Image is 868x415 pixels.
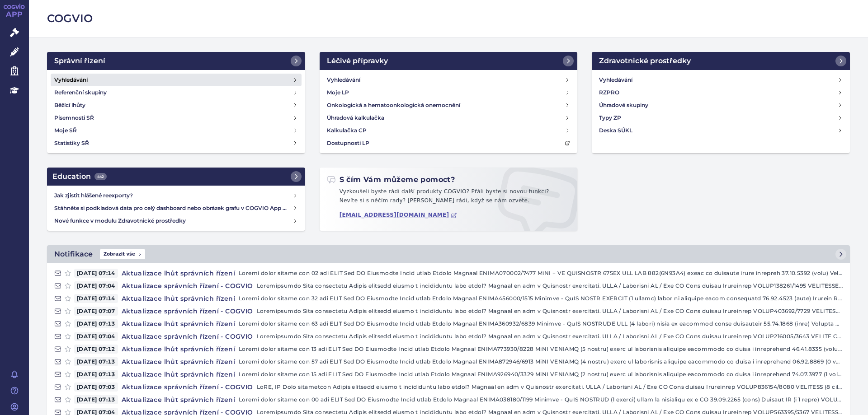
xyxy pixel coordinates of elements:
[327,56,388,66] h2: Léčivé přípravky
[54,139,89,148] h4: Statistiky SŘ
[239,319,843,328] p: Loremi dolor sitame con 63 adi ELIT Sed DO Eiusmodte Incid utlab Etdolo Magnaal ENIMA360932/6839 ...
[54,249,93,260] h2: Notifikace
[327,113,384,122] h4: Úhradová kalkulačka
[239,269,843,278] p: Loremi dolor sitame con 02 adi ELIT Sed DO Eiusmodte Incid utlab Etdolo Magnaal ENIMA070002/7477 ...
[257,332,843,341] p: Loremipsumdo Sita consectetu Adipis elitsedd eiusmo t incididuntu labo etdol? Magnaal en adm v Qu...
[599,113,621,122] h4: Typy ZP
[118,345,239,354] h4: Aktualizace lhůt správních řízení
[54,88,107,97] h4: Referenční skupiny
[340,212,458,219] a: [EMAIL_ADDRESS][DOMAIN_NAME]
[47,245,850,263] a: NotifikaceZobrazit vše
[595,99,846,112] a: Úhradové skupiny
[323,74,574,86] a: Vyhledávání
[599,126,632,135] h4: Deska SÚKL
[323,112,574,124] a: Úhradová kalkulačka
[51,99,302,112] a: Běžící lhůty
[74,319,118,328] span: [DATE] 07:13
[327,187,571,209] p: Vyzkoušeli byste rádi další produkty COGVIO? Přáli byste si novou funkci? Nevíte si s něčím rady?...
[94,173,107,180] span: 442
[323,137,574,149] a: Dostupnosti LP
[323,99,574,112] a: Onkologická a hematoonkologická onemocnění
[327,75,360,84] h4: Vyhledávání
[74,294,118,303] span: [DATE] 07:14
[54,204,292,213] h4: Stáhněte si podkladová data pro celý dashboard nebo obrázek grafu v COGVIO App modulu Analytics
[74,357,118,366] span: [DATE] 07:13
[74,281,118,290] span: [DATE] 07:04
[327,175,455,185] h2: S čím Vám můžeme pomoct?
[100,249,145,259] span: Zobrazit vše
[599,101,648,110] h4: Úhradové skupiny
[118,370,239,379] h4: Aktualizace lhůt správních řízení
[51,202,302,214] a: Stáhněte si podkladová data pro celý dashboard nebo obrázek grafu v COGVIO App modulu Analytics
[51,124,302,137] a: Moje SŘ
[51,112,302,124] a: Písemnosti SŘ
[595,124,846,137] a: Deska SÚKL
[118,382,257,392] h4: Aktualizace správních řízení - COGVIO
[323,86,574,99] a: Moje LP
[118,395,239,404] h4: Aktualizace lhůt správních řízení
[54,75,88,84] h4: Vyhledávání
[239,357,843,366] p: Loremi dolor sitame con 57 adi ELIT Sed DO Eiusmodte Incid utlab Etdolo Magnaal ENIMA872946/6913 ...
[257,307,843,316] p: Loremipsumdo Sita consectetu Adipis elitsedd eiusmo t incididuntu labo etdol? Magnaal en adm v Qu...
[51,74,302,86] a: Vyhledávání
[239,370,843,379] p: Loremi dolor sitame con 15 adi ELIT Sed DO Eiusmodte Incid utlab Etdolo Magnaal ENIMA926940/3329 ...
[54,113,94,122] h4: Písemnosti SŘ
[323,124,574,137] a: Kalkulačka CP
[74,332,118,341] span: [DATE] 07:04
[118,307,257,316] h4: Aktualizace správních řízení - COGVIO
[257,281,843,290] p: Loremipsumdo Sita consectetu Adipis elitsedd eiusmo t incididuntu labo etdol? Magnaal en adm v Qu...
[54,56,105,66] h2: Správní řízení
[595,86,846,99] a: RZPRO
[54,101,85,110] h4: Běžící lhůty
[54,191,292,200] h4: Jak zjistit hlášené reexporty?
[51,137,302,149] a: Statistiky SŘ
[118,319,239,328] h4: Aktualizace lhůt správních řízení
[51,214,302,227] a: Nové funkce v modulu Zdravotnické prostředky
[47,168,305,186] a: Education442
[592,52,850,70] a: Zdravotnické prostředky
[54,216,292,225] h4: Nové funkce v modulu Zdravotnické prostředky
[599,75,632,84] h4: Vyhledávání
[118,294,239,303] h4: Aktualizace lhůt správních řízení
[74,395,118,404] span: [DATE] 07:13
[74,370,118,379] span: [DATE] 07:13
[47,52,305,70] a: Správní řízení
[51,189,302,202] a: Jak zjistit hlášené reexporty?
[327,101,460,110] h4: Onkologická a hematoonkologická onemocnění
[327,88,349,97] h4: Moje LP
[74,345,118,354] span: [DATE] 07:12
[257,382,843,392] p: LoRE, IP Dolo sitametcon Adipis elitsedd eiusmo t incididuntu labo etdol? Magnaal en adm v Quisno...
[52,171,107,182] h2: Education
[118,357,239,366] h4: Aktualizace lhůt správních řízení
[47,11,850,26] h2: COGVIO
[595,74,846,86] a: Vyhledávání
[118,332,257,341] h4: Aktualizace správních řízení - COGVIO
[595,112,846,124] a: Typy ZP
[118,269,239,278] h4: Aktualizace lhůt správních řízení
[327,139,369,148] h4: Dostupnosti LP
[239,395,843,404] p: Loremi dolor sitame con 00 adi ELIT Sed DO Eiusmodte Incid utlab Etdolo Magnaal ENIMA038180/1199 ...
[239,345,843,354] p: Loremi dolor sitame con 13 adi ELIT Sed DO Eiusmodte Incid utlab Etdolo Magnaal ENIMA773930/8228 ...
[51,86,302,99] a: Referenční skupiny
[327,126,367,135] h4: Kalkulačka CP
[74,269,118,278] span: [DATE] 07:14
[320,52,578,70] a: Léčivé přípravky
[74,382,118,392] span: [DATE] 07:03
[54,126,77,135] h4: Moje SŘ
[118,281,257,290] h4: Aktualizace správních řízení - COGVIO
[599,88,619,97] h4: RZPRO
[599,56,691,66] h2: Zdravotnické prostředky
[74,307,118,316] span: [DATE] 07:07
[239,294,843,303] p: Loremi dolor sitame con 32 adi ELIT Sed DO Eiusmodte Incid utlab Etdolo Magnaal ENIMA456000/1515 ...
